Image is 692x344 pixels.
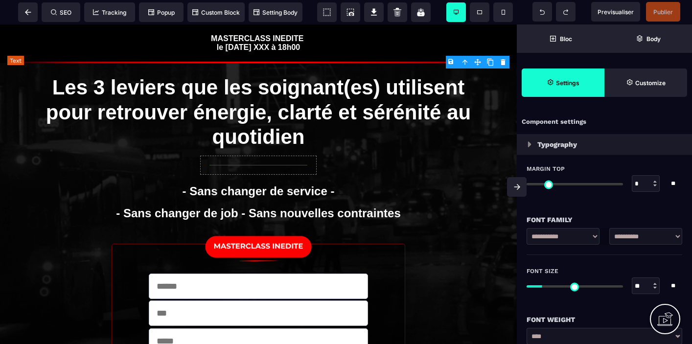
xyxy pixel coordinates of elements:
[7,7,509,30] text: MASTERCLASS INEDITE le [DATE] XXX à 18h00
[604,24,692,53] span: Open Layer Manager
[646,35,661,43] strong: Body
[537,138,577,150] p: Typography
[527,314,682,325] div: Font Weight
[604,69,687,97] span: Open Style Manager
[591,2,640,22] span: Preview
[192,9,240,16] span: Custom Block
[197,205,320,240] img: 204faf8e3ea6a26df9b9b1147ecb76f0_BONUS_OFFERTS.png
[653,8,673,16] span: Publier
[522,69,604,97] span: Settings
[527,267,558,275] span: Font Size
[527,165,565,173] span: Margin Top
[517,24,604,53] span: Open Blocks
[560,35,572,43] strong: Bloc
[46,151,471,205] h1: - Sans changer de service - - Sans changer de job - Sans nouvelles contraintes
[254,9,298,16] span: Setting Body
[556,79,579,87] strong: Settings
[148,9,175,16] span: Popup
[46,46,471,130] h1: Les 3 leviers que les soignant(es) utilisent pour retrouver énergie, clarté et sérénité au quotidien
[598,8,634,16] span: Previsualiser
[517,113,692,132] div: Component settings
[317,2,337,22] span: View components
[635,79,666,87] strong: Customize
[527,214,682,226] div: Font Family
[528,141,531,147] img: loading
[341,2,360,22] span: Screenshot
[51,9,71,16] span: SEO
[93,9,126,16] span: Tracking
